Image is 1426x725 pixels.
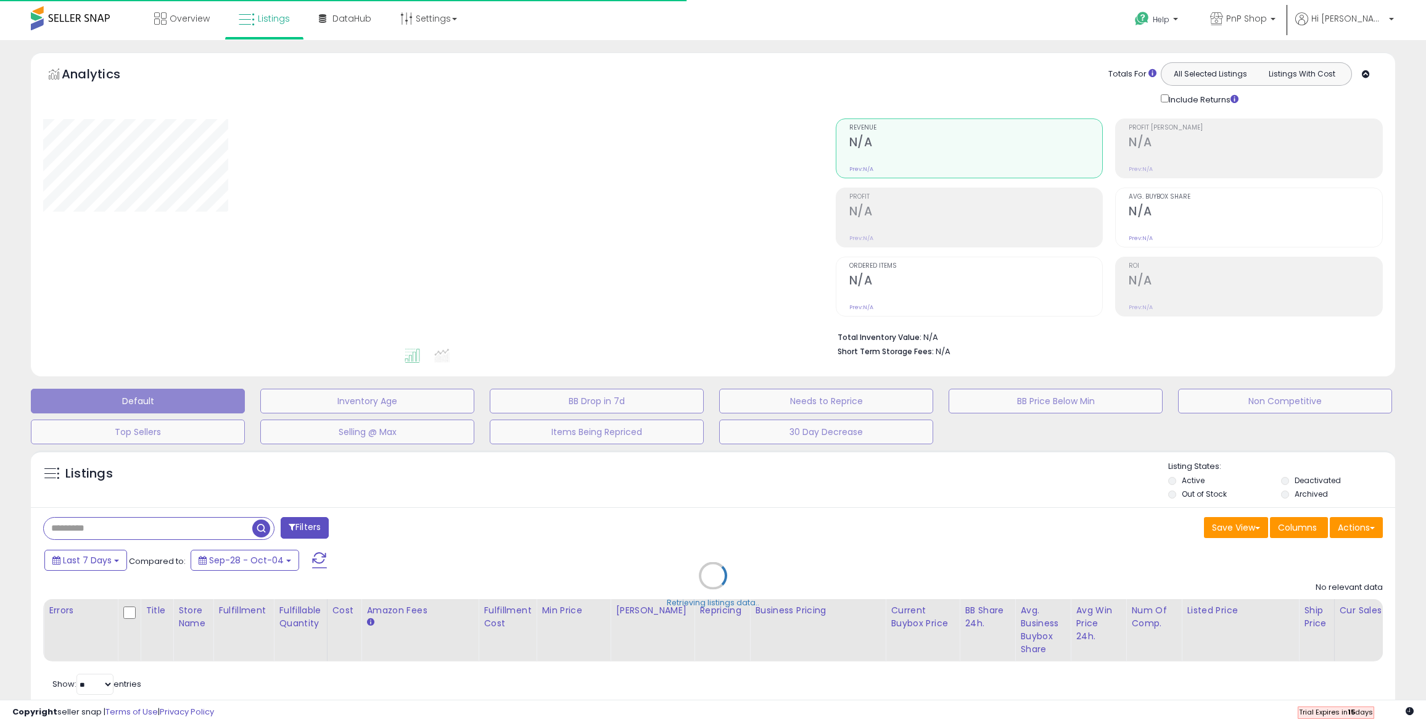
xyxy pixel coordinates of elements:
[260,420,474,444] button: Selling @ Max
[490,389,704,413] button: BB Drop in 7d
[936,346,950,357] span: N/A
[1226,12,1267,25] span: PnP Shop
[838,346,934,357] b: Short Term Storage Fees:
[260,389,474,413] button: Inventory Age
[849,273,1103,290] h2: N/A
[1152,92,1253,106] div: Include Returns
[1129,165,1153,173] small: Prev: N/A
[849,204,1103,221] h2: N/A
[12,706,214,718] div: seller snap | |
[12,706,57,718] strong: Copyright
[1129,135,1382,152] h2: N/A
[170,12,210,25] span: Overview
[849,234,873,242] small: Prev: N/A
[31,389,245,413] button: Default
[1129,273,1382,290] h2: N/A
[849,304,873,311] small: Prev: N/A
[849,135,1103,152] h2: N/A
[838,329,1374,344] li: N/A
[1129,234,1153,242] small: Prev: N/A
[1153,14,1169,25] span: Help
[1256,66,1348,82] button: Listings With Cost
[31,420,245,444] button: Top Sellers
[949,389,1163,413] button: BB Price Below Min
[1311,12,1385,25] span: Hi [PERSON_NAME]
[258,12,290,25] span: Listings
[667,597,759,608] div: Retrieving listings data..
[1108,68,1156,80] div: Totals For
[1178,389,1392,413] button: Non Competitive
[849,263,1103,270] span: Ordered Items
[490,420,704,444] button: Items Being Repriced
[849,125,1103,131] span: Revenue
[719,389,933,413] button: Needs to Reprice
[849,165,873,173] small: Prev: N/A
[332,12,371,25] span: DataHub
[1129,204,1382,221] h2: N/A
[849,194,1103,201] span: Profit
[719,420,933,444] button: 30 Day Decrease
[1129,194,1382,201] span: Avg. Buybox Share
[1125,2,1190,40] a: Help
[1134,11,1150,27] i: Get Help
[838,332,921,342] b: Total Inventory Value:
[1295,12,1394,40] a: Hi [PERSON_NAME]
[1129,304,1153,311] small: Prev: N/A
[1129,125,1382,131] span: Profit [PERSON_NAME]
[1129,263,1382,270] span: ROI
[1164,66,1256,82] button: All Selected Listings
[62,65,144,86] h5: Analytics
